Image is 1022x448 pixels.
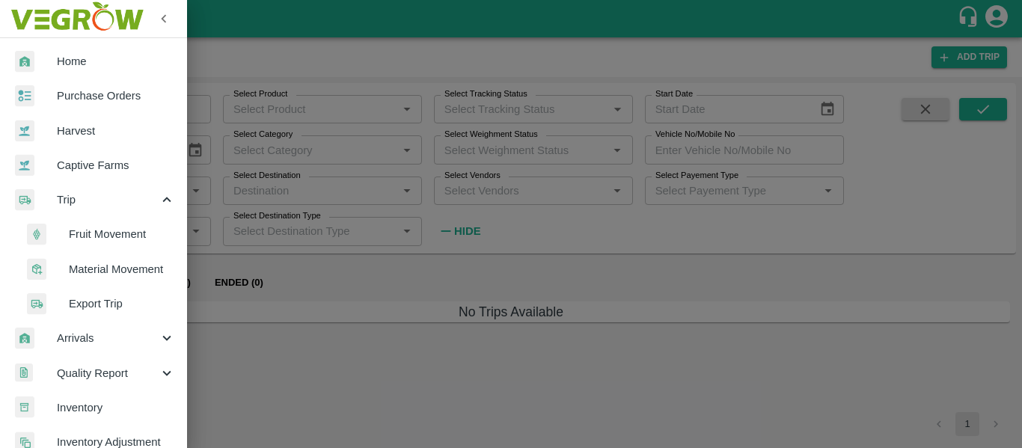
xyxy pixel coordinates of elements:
[57,399,175,416] span: Inventory
[57,330,159,346] span: Arrivals
[15,328,34,349] img: whArrival
[12,252,187,286] a: materialMaterial Movement
[15,154,34,177] img: harvest
[69,295,175,312] span: Export Trip
[57,123,175,139] span: Harvest
[15,396,34,418] img: whInventory
[15,120,34,142] img: harvest
[15,189,34,211] img: delivery
[57,88,175,104] span: Purchase Orders
[27,224,46,245] img: fruit
[12,286,187,321] a: deliveryExport Trip
[27,293,46,315] img: delivery
[69,261,175,277] span: Material Movement
[12,217,187,251] a: fruitFruit Movement
[57,191,159,208] span: Trip
[69,226,175,242] span: Fruit Movement
[57,365,159,381] span: Quality Report
[15,51,34,73] img: whArrival
[57,157,175,174] span: Captive Farms
[57,53,175,70] span: Home
[15,85,34,107] img: reciept
[27,258,46,280] img: material
[15,363,33,382] img: qualityReport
